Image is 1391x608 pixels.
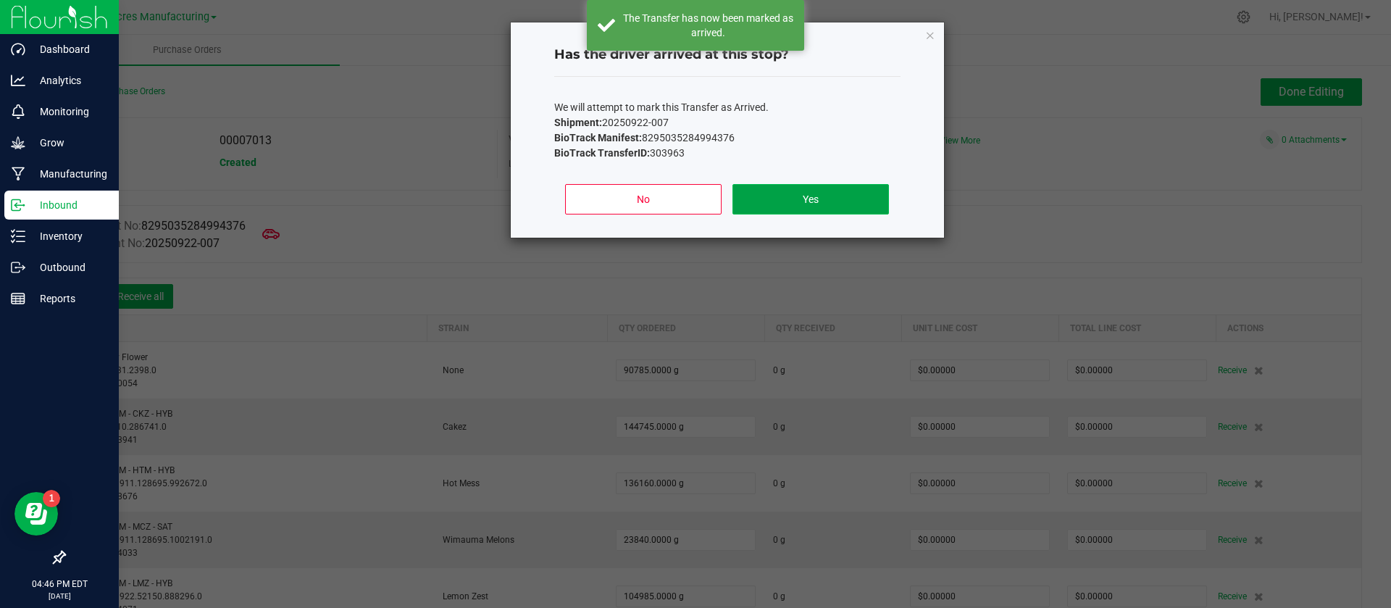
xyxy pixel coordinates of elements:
[11,42,25,57] inline-svg: Dashboard
[25,196,112,214] p: Inbound
[25,72,112,89] p: Analytics
[25,134,112,151] p: Grow
[7,578,112,591] p: 04:46 PM EDT
[11,167,25,181] inline-svg: Manufacturing
[554,115,901,130] p: 20250922-007
[25,259,112,276] p: Outbound
[11,73,25,88] inline-svg: Analytics
[25,103,112,120] p: Monitoring
[554,147,650,159] b: BioTrack TransferID:
[11,136,25,150] inline-svg: Grow
[554,132,642,143] b: BioTrack Manifest:
[25,290,112,307] p: Reports
[732,184,888,215] button: Yes
[11,260,25,275] inline-svg: Outbound
[43,490,60,507] iframe: Resource center unread badge
[25,228,112,245] p: Inventory
[925,26,935,43] button: Close
[554,117,602,128] b: Shipment:
[554,46,901,64] h4: Has the driver arrived at this stop?
[623,11,793,40] div: The Transfer has now been marked as arrived.
[11,229,25,243] inline-svg: Inventory
[25,41,112,58] p: Dashboard
[14,492,58,536] iframe: Resource center
[11,198,25,212] inline-svg: Inbound
[11,291,25,306] inline-svg: Reports
[565,184,721,215] button: No
[25,165,112,183] p: Manufacturing
[554,100,901,115] p: We will attempt to mark this Transfer as Arrived.
[554,146,901,161] p: 303963
[7,591,112,601] p: [DATE]
[11,104,25,119] inline-svg: Monitoring
[554,130,901,146] p: 8295035284994376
